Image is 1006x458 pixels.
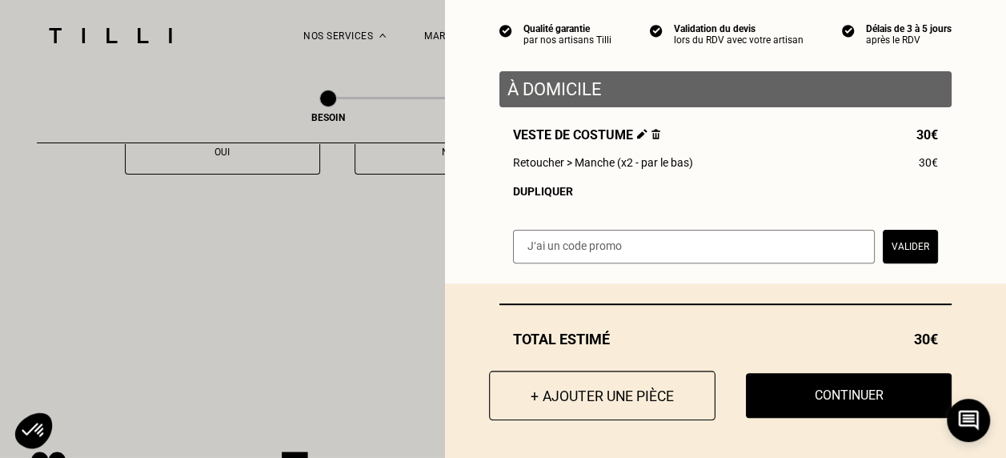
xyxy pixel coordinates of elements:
[883,230,938,263] button: Valider
[914,331,938,348] span: 30€
[489,371,715,420] button: + Ajouter une pièce
[746,373,952,418] button: Continuer
[499,331,952,348] div: Total estimé
[499,23,512,38] img: icon list info
[523,23,611,34] div: Qualité garantie
[637,129,647,139] img: Éditer
[919,156,938,169] span: 30€
[674,34,804,46] div: lors du RDV avec votre artisan
[866,34,952,46] div: après le RDV
[513,230,875,263] input: J‘ai un code promo
[513,127,660,143] span: Veste de costume
[651,129,660,139] img: Supprimer
[916,127,938,143] span: 30€
[674,23,804,34] div: Validation du devis
[523,34,611,46] div: par nos artisans Tilli
[842,23,855,38] img: icon list info
[650,23,663,38] img: icon list info
[866,23,952,34] div: Délais de 3 à 5 jours
[513,156,693,169] span: Retoucher > Manche (x2 - par le bas)
[507,79,944,99] p: À domicile
[513,185,938,198] div: Dupliquer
